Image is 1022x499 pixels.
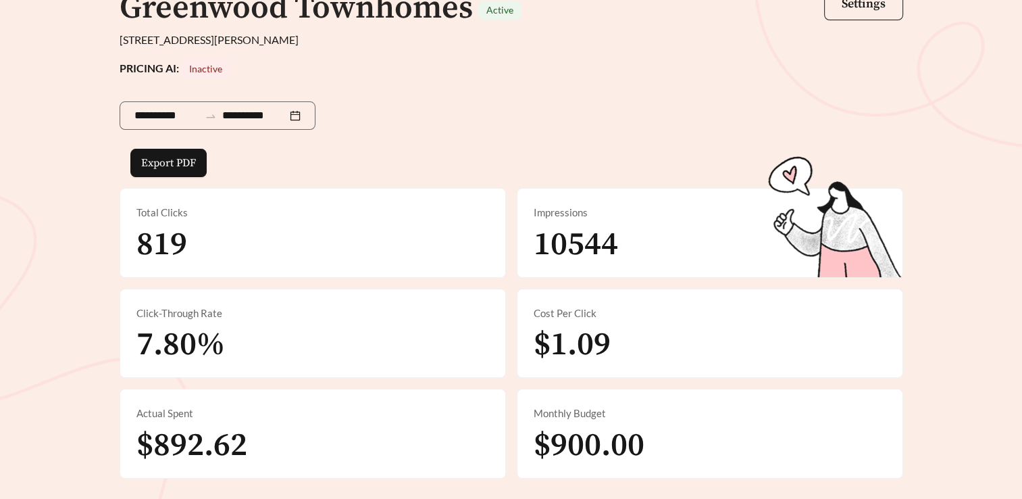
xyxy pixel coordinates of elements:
[534,325,611,365] span: $1.09
[189,63,222,74] span: Inactive
[136,306,489,321] div: Click-Through Rate
[534,224,618,265] span: 10544
[130,149,207,177] button: Export PDF
[486,4,513,16] span: Active
[534,425,644,466] span: $900.00
[136,205,489,220] div: Total Clicks
[120,62,230,74] strong: PRICING AI:
[136,224,187,265] span: 819
[534,306,886,321] div: Cost Per Click
[120,32,903,48] div: [STREET_ADDRESS][PERSON_NAME]
[136,325,225,365] span: 7.80%
[534,205,886,220] div: Impressions
[205,110,217,122] span: swap-right
[136,425,247,466] span: $892.62
[205,110,217,122] span: to
[141,155,196,171] span: Export PDF
[136,406,489,421] div: Actual Spent
[534,406,886,421] div: Monthly Budget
